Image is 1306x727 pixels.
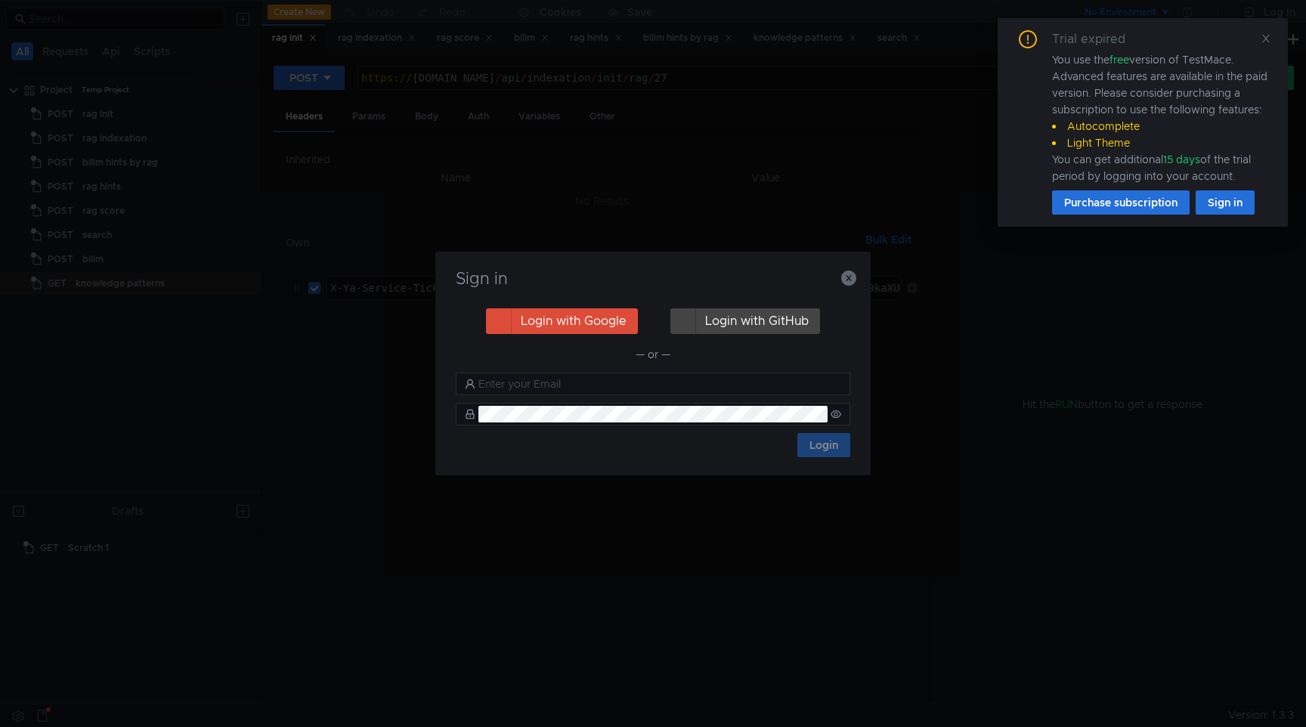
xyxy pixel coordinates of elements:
button: Login with GitHub [670,308,820,334]
li: Light Theme [1052,135,1270,151]
h3: Sign in [453,270,853,288]
button: Purchase subscription [1052,190,1190,215]
span: free [1109,53,1129,67]
input: Enter your Email [478,376,841,392]
span: 15 days [1163,153,1200,166]
button: Sign in [1196,190,1255,215]
li: Autocomplete [1052,118,1270,135]
div: You can get additional of the trial period by logging into your account. [1052,151,1270,184]
div: — or — [456,345,850,363]
button: Login with Google [486,308,638,334]
div: Trial expired [1052,30,1144,48]
div: You use the version of TestMace. Advanced features are available in the paid version. Please cons... [1052,51,1270,184]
